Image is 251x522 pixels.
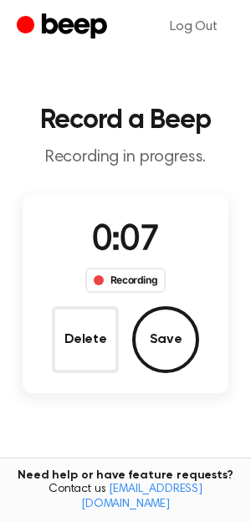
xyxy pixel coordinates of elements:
a: Log Out [153,7,234,47]
span: 0:07 [92,223,159,258]
h1: Record a Beep [13,107,238,134]
p: Recording in progress. [13,147,238,168]
a: [EMAIL_ADDRESS][DOMAIN_NAME] [81,484,202,510]
a: Beep [17,11,111,43]
span: Contact us [10,483,241,512]
button: Delete Audio Record [52,306,119,373]
div: Recording [85,268,166,293]
button: Save Audio Record [132,306,199,373]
